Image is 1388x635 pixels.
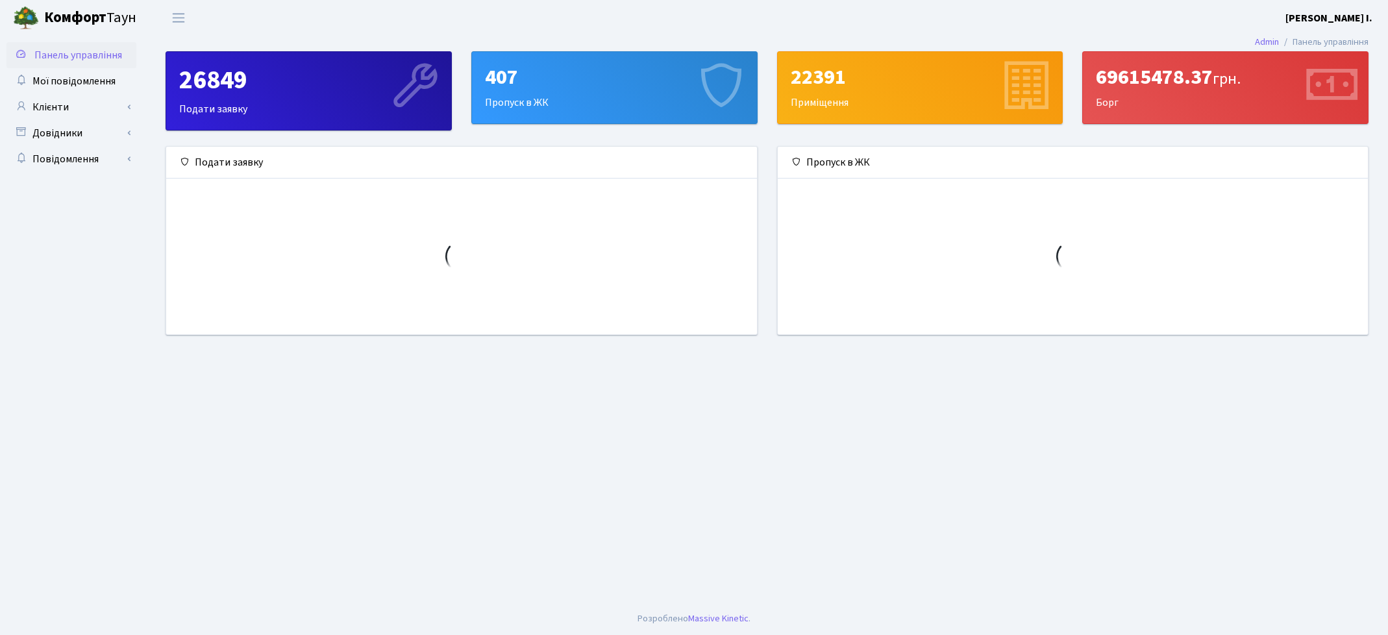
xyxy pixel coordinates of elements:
span: Мої повідомлення [32,74,116,88]
b: Комфорт [44,7,106,28]
b: [PERSON_NAME] І. [1285,11,1372,25]
li: Панель управління [1279,35,1369,49]
a: Панель управління [6,42,136,68]
div: 69615478.37 [1096,65,1355,90]
a: [PERSON_NAME] І. [1285,10,1372,26]
span: грн. [1213,68,1241,90]
span: Таун [44,7,136,29]
div: Подати заявку [166,147,757,179]
div: 22391 [791,65,1050,90]
span: Панель управління [34,48,122,62]
div: Приміщення [778,52,1063,123]
a: Admin [1255,35,1279,49]
div: Розроблено . [638,612,750,626]
a: Клієнти [6,94,136,120]
div: Пропуск в ЖК [472,52,757,123]
div: Подати заявку [166,52,451,130]
div: 26849 [179,65,438,96]
div: Борг [1083,52,1368,123]
a: 26849Подати заявку [166,51,452,131]
a: 22391Приміщення [777,51,1063,124]
a: Мої повідомлення [6,68,136,94]
nav: breadcrumb [1235,29,1388,56]
a: Повідомлення [6,146,136,172]
div: 407 [485,65,744,90]
a: Massive Kinetic [688,612,749,625]
div: Пропуск в ЖК [778,147,1369,179]
a: 407Пропуск в ЖК [471,51,758,124]
img: logo.png [13,5,39,31]
a: Довідники [6,120,136,146]
button: Переключити навігацію [162,7,195,29]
